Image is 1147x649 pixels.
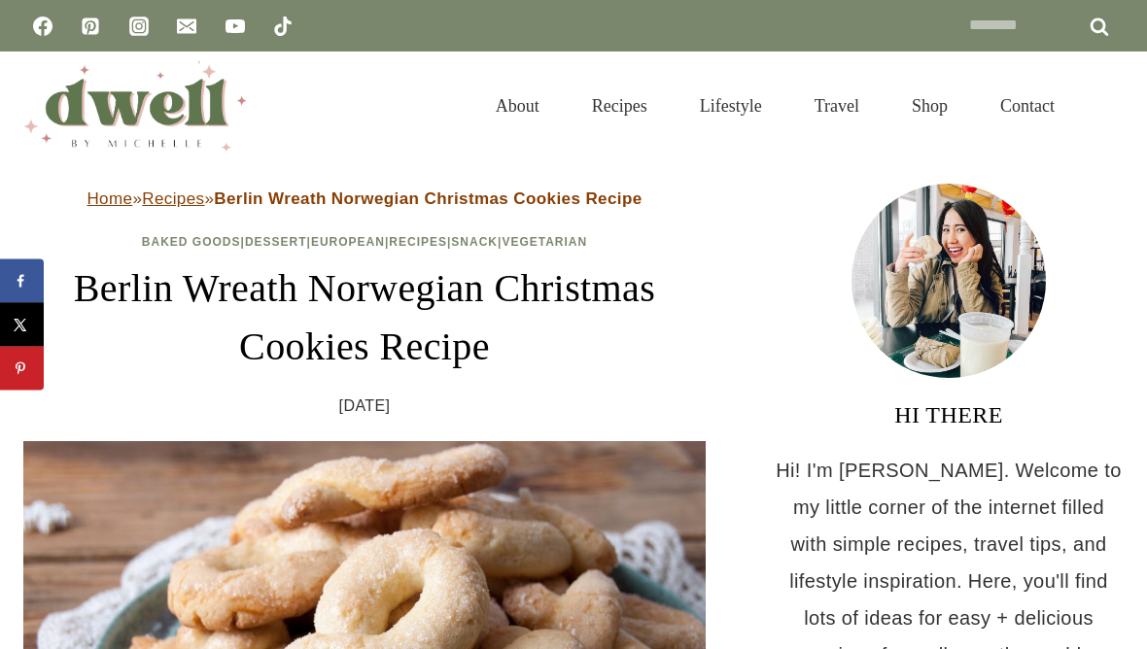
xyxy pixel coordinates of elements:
[245,235,307,249] a: Dessert
[502,235,587,249] a: Vegetarian
[311,235,385,249] a: European
[469,72,1081,140] nav: Primary Navigation
[87,189,642,208] span: » »
[167,7,206,46] a: Email
[339,392,391,421] time: [DATE]
[142,189,204,208] a: Recipes
[23,7,62,46] a: Facebook
[142,235,241,249] a: Baked Goods
[87,189,132,208] a: Home
[774,397,1124,432] h3: HI THERE
[886,72,974,140] a: Shop
[142,235,587,249] span: | | | | |
[263,7,302,46] a: TikTok
[216,7,255,46] a: YouTube
[1091,89,1124,122] button: View Search Form
[566,72,674,140] a: Recipes
[788,72,886,140] a: Travel
[23,259,706,376] h1: Berlin Wreath Norwegian Christmas Cookies Recipe
[974,72,1081,140] a: Contact
[214,189,642,208] strong: Berlin Wreath Norwegian Christmas Cookies Recipe
[469,72,566,140] a: About
[120,7,158,46] a: Instagram
[23,61,247,151] img: DWELL by michelle
[451,235,498,249] a: Snack
[71,7,110,46] a: Pinterest
[389,235,447,249] a: Recipes
[674,72,788,140] a: Lifestyle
